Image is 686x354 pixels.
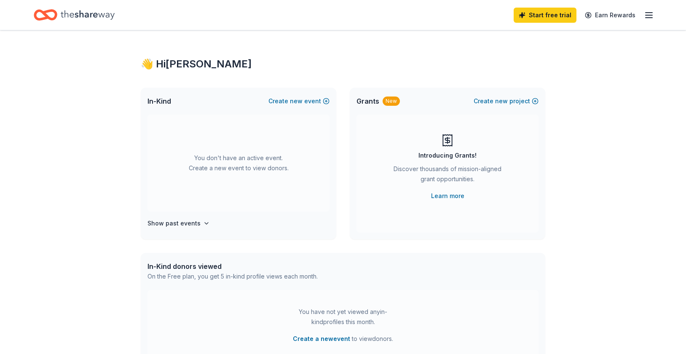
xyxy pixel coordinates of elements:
a: Earn Rewards [580,8,640,23]
button: Create a newevent [293,334,350,344]
div: In-Kind donors viewed [147,261,318,271]
button: Createnewproject [474,96,539,106]
div: Discover thousands of mission-aligned grant opportunities. [390,164,505,188]
span: new [290,96,303,106]
div: On the Free plan, you get 5 in-kind profile views each month. [147,271,318,282]
span: to view donors . [293,334,393,344]
span: In-Kind [147,96,171,106]
a: Learn more [431,191,464,201]
h4: Show past events [147,218,201,228]
div: New [383,97,400,106]
button: Createnewevent [268,96,330,106]
a: Start free trial [514,8,576,23]
span: new [495,96,508,106]
a: Home [34,5,115,25]
button: Show past events [147,218,210,228]
div: You don't have an active event. Create a new event to view donors. [147,115,330,212]
span: Grants [356,96,379,106]
div: You have not yet viewed any in-kind profiles this month. [290,307,396,327]
div: 👋 Hi [PERSON_NAME] [141,57,545,71]
div: Introducing Grants! [418,150,477,161]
